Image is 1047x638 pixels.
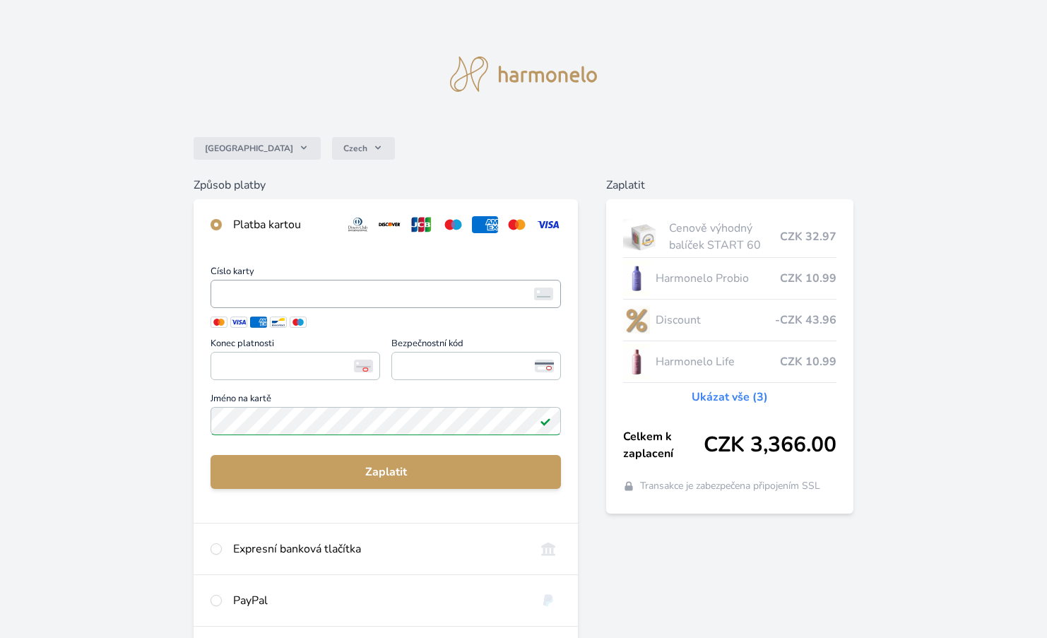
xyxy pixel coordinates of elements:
[211,339,380,352] span: Konec platnosti
[669,220,780,254] span: Cenově výhodný balíček START 60
[623,428,704,462] span: Celkem k zaplacení
[205,143,293,154] span: [GEOGRAPHIC_DATA]
[536,216,562,233] img: visa.svg
[450,57,597,92] img: logo.svg
[540,415,551,427] img: Platné pole
[211,407,562,435] input: Jméno na kartěPlatné pole
[194,177,579,194] h6: Způsob platby
[233,592,524,609] div: PayPal
[775,312,836,329] span: -CZK 43.96
[536,540,562,557] img: onlineBanking_CZ.svg
[194,137,321,160] button: [GEOGRAPHIC_DATA]
[332,137,395,160] button: Czech
[656,312,775,329] span: Discount
[623,261,650,296] img: CLEAN_PROBIO_se_stinem_x-lo.jpg
[504,216,530,233] img: mc.svg
[780,270,836,287] span: CZK 10.99
[704,432,836,458] span: CZK 3,366.00
[623,219,663,254] img: start.jpg
[343,143,367,154] span: Czech
[408,216,434,233] img: jcb.svg
[398,356,555,376] iframe: Iframe pro bezpečnostní kód
[211,394,562,407] span: Jméno na kartě
[534,288,553,300] img: card
[606,177,853,194] h6: Zaplatit
[656,353,780,370] span: Harmonelo Life
[345,216,371,233] img: diners.svg
[377,216,403,233] img: discover.svg
[536,592,562,609] img: paypal.svg
[623,344,650,379] img: CLEAN_LIFE_se_stinem_x-lo.jpg
[623,302,650,338] img: discount-lo.png
[692,389,768,406] a: Ukázat vše (3)
[211,267,562,280] span: Číslo karty
[354,360,373,372] img: Konec platnosti
[472,216,498,233] img: amex.svg
[222,463,550,480] span: Zaplatit
[233,540,524,557] div: Expresní banková tlačítka
[780,353,836,370] span: CZK 10.99
[640,479,820,493] span: Transakce je zabezpečena připojením SSL
[391,339,561,352] span: Bezpečnostní kód
[217,284,555,304] iframe: Iframe pro číslo karty
[233,216,333,233] div: Platba kartou
[656,270,780,287] span: Harmonelo Probio
[211,455,562,489] button: Zaplatit
[780,228,836,245] span: CZK 32.97
[217,356,374,376] iframe: Iframe pro datum vypršení platnosti
[440,216,466,233] img: maestro.svg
